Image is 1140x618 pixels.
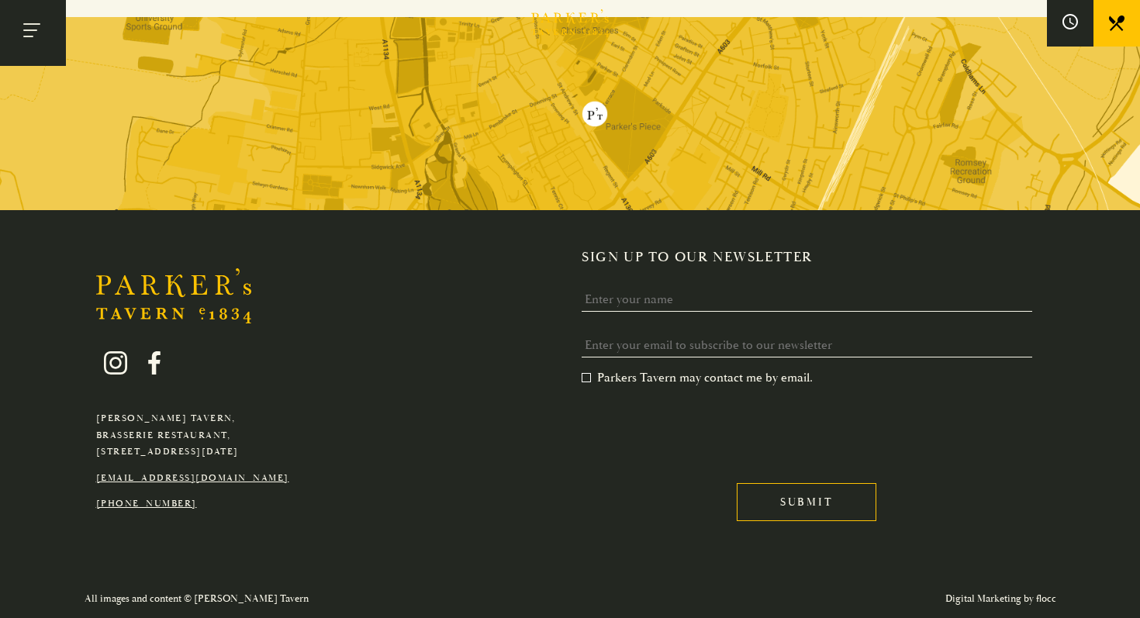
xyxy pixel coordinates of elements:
input: Submit [737,483,876,521]
label: Parkers Tavern may contact me by email. [582,370,813,385]
input: Enter your name [582,288,1032,312]
iframe: reCAPTCHA [582,398,817,458]
a: [PHONE_NUMBER] [96,498,197,509]
input: Enter your email to subscribe to our newsletter [582,333,1032,357]
a: Digital Marketing by flocc [945,592,1056,605]
a: [EMAIL_ADDRESS][DOMAIN_NAME] [96,472,289,484]
p: All images and content © [PERSON_NAME] Tavern [85,590,309,608]
h2: Sign up to our newsletter [582,249,1045,266]
p: [PERSON_NAME] Tavern, Brasserie Restaurant, [STREET_ADDRESS][DATE] [96,410,289,461]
